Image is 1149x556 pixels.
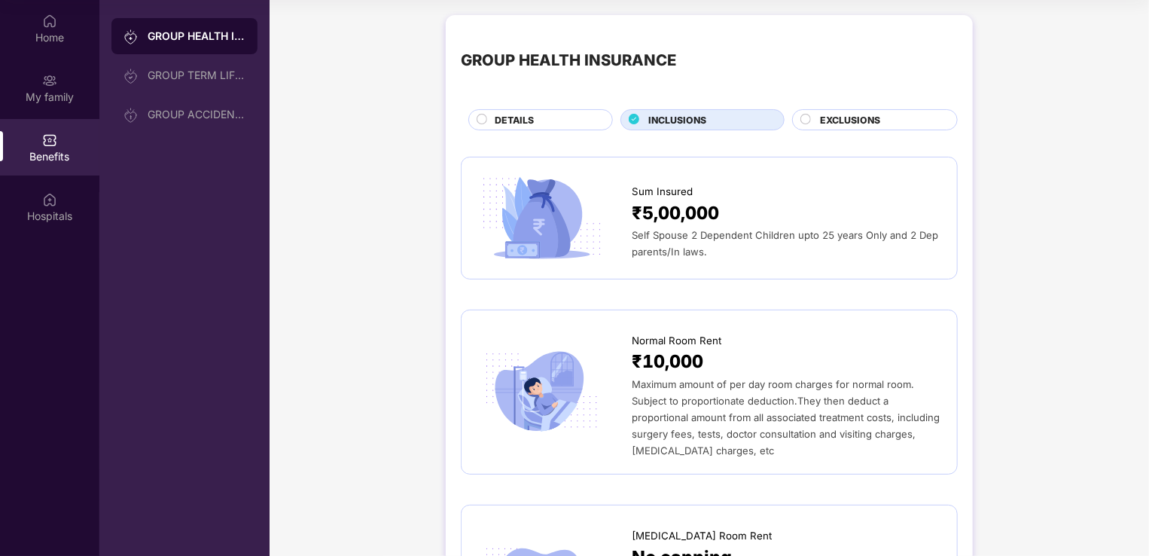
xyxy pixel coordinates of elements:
span: EXCLUSIONS [820,113,880,127]
div: GROUP HEALTH INSURANCE [461,48,676,72]
div: GROUP TERM LIFE INSURANCE [148,69,245,81]
img: svg+xml;base64,PHN2ZyBpZD0iQmVuZWZpdHMiIHhtbG5zPSJodHRwOi8vd3d3LnczLm9yZy8yMDAwL3N2ZyIgd2lkdGg9Ij... [42,133,57,148]
span: Normal Room Rent [632,333,721,349]
div: GROUP HEALTH INSURANCE [148,29,245,44]
img: svg+xml;base64,PHN2ZyB3aWR0aD0iMjAiIGhlaWdodD0iMjAiIHZpZXdCb3g9IjAgMCAyMCAyMCIgZmlsbD0ibm9uZSIgeG... [123,29,139,44]
img: svg+xml;base64,PHN2ZyB3aWR0aD0iMjAiIGhlaWdodD0iMjAiIHZpZXdCb3g9IjAgMCAyMCAyMCIgZmlsbD0ibm9uZSIgeG... [123,108,139,123]
span: Maximum amount of per day room charges for normal room. Subject to proportionate deduction.They t... [632,378,940,457]
span: ₹10,000 [632,348,703,376]
span: [MEDICAL_DATA] Room Rent [632,528,772,544]
span: Sum Insured [632,184,693,200]
img: svg+xml;base64,PHN2ZyB3aWR0aD0iMjAiIGhlaWdodD0iMjAiIHZpZXdCb3g9IjAgMCAyMCAyMCIgZmlsbD0ibm9uZSIgeG... [123,69,139,84]
img: svg+xml;base64,PHN2ZyBpZD0iSG9zcGl0YWxzIiB4bWxucz0iaHR0cDovL3d3dy53My5vcmcvMjAwMC9zdmciIHdpZHRoPS... [42,192,57,207]
img: icon [477,173,607,263]
span: DETAILS [495,113,534,127]
span: ₹5,00,000 [632,200,719,228]
img: icon [477,347,607,437]
img: svg+xml;base64,PHN2ZyBpZD0iSG9tZSIgeG1sbnM9Imh0dHA6Ly93d3cudzMub3JnLzIwMDAvc3ZnIiB3aWR0aD0iMjAiIG... [42,14,57,29]
span: INCLUSIONS [649,113,707,127]
div: GROUP ACCIDENTAL INSURANCE [148,108,245,121]
span: Self Spouse 2 Dependent Children upto 25 years Only and 2 Dep parents/In laws. [632,229,938,258]
img: svg+xml;base64,PHN2ZyB3aWR0aD0iMjAiIGhlaWdodD0iMjAiIHZpZXdCb3g9IjAgMCAyMCAyMCIgZmlsbD0ibm9uZSIgeG... [42,73,57,88]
